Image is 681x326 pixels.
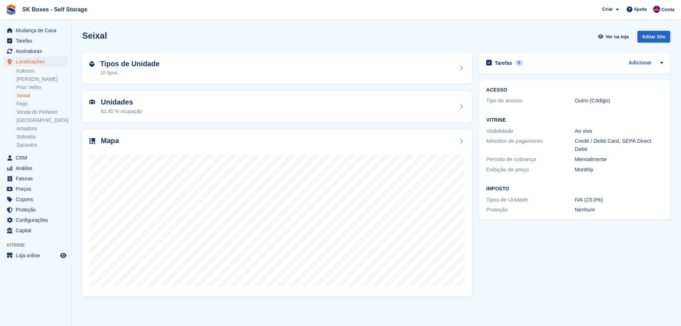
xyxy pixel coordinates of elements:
[16,117,68,124] a: [GEOGRAPHIC_DATA]
[89,138,95,144] img: map-icn-33ee37083ee616e46c38cad1a60f524a97daa1e2b2c8c0bc3eb3415660979fc1.svg
[16,194,59,204] span: Cupons
[16,125,68,132] a: Amadora
[637,31,670,45] a: Editar Site
[634,6,647,13] span: Ajuda
[486,155,574,164] div: Período de cobrança
[16,225,59,235] span: Capital
[16,25,59,35] span: Mudança de Casa
[89,61,94,67] img: unit-type-icn-2b2737a686de81e16bb02015468b77c625bbabd49415b5ef34ead5e3b44a266d.svg
[16,92,68,99] a: Seixal
[575,196,663,204] div: IVA (23.0%)
[4,46,68,56] a: menu
[16,76,68,83] a: [PERSON_NAME]
[16,68,68,74] a: Kokoom
[16,36,59,46] span: Tarefas
[16,174,59,184] span: Faturas
[6,242,71,249] span: Vitrine
[486,97,574,105] div: Tipo de acesso
[19,4,90,15] a: SK Boxes - Self Storage
[515,60,523,66] div: 0
[89,99,95,104] img: unit-icn-7be61d7bf1b0ce9d3e12c5938cc71ed9869f7b940bace4675aadf7bd6d80202e.svg
[16,142,68,149] a: Sacavém
[653,6,660,13] img: Joana Alegria
[16,109,68,116] a: Venda do Pinheiro
[16,153,59,163] span: CRM
[486,196,574,204] div: Tipos de Unidade
[82,53,472,84] a: Tipos de Unidade 10 tipos
[82,31,107,40] h2: Seixal
[16,184,59,194] span: Preços
[575,155,663,164] div: Mensalmente
[575,127,663,135] div: Ao vivo
[16,250,59,261] span: Loja online
[628,59,652,67] a: Adicionar
[486,127,574,135] div: Visibilidade
[486,206,574,214] div: Proteção
[16,163,59,173] span: Análise
[495,60,512,66] h2: Tarefas
[575,206,663,214] div: Nenhum
[16,101,68,107] a: Feijó
[16,205,59,215] span: Proteção
[606,33,629,40] span: Ver na loja
[575,137,663,153] div: Credit / Debit Card, SEPA Direct Debit
[4,25,68,35] a: menu
[4,194,68,204] a: menu
[575,97,663,105] div: Outro (Código)
[4,225,68,235] a: menu
[486,87,663,93] h2: ACESSO
[82,91,472,122] a: Unidades 62,45 % ocupação
[575,166,663,174] div: Monthly
[101,108,142,115] div: 62,45 % ocupação
[661,6,675,13] span: Conta
[486,137,574,153] div: Métodos de pagamento
[16,84,68,91] a: Prior Velho
[4,153,68,163] a: menu
[16,215,59,225] span: Configurações
[602,6,613,13] span: Criar
[101,98,142,106] h2: Unidades
[59,251,68,260] a: Loja de pré-visualização
[486,186,663,192] h2: Imposto
[16,46,59,56] span: Assinaturas
[4,36,68,46] a: menu
[6,4,16,15] img: stora-icon-8386f47178a22dfd0bd8f6a31ec36ba5ce8667c1dd55bd0f319d3a0aa187defe.svg
[100,60,159,68] h2: Tipos de Unidade
[101,137,119,145] h2: Mapa
[4,57,68,67] a: menu
[16,133,68,140] a: Sobreda
[4,205,68,215] a: menu
[486,166,574,174] div: Exibição de preço
[486,117,663,123] h2: Vitrine
[4,184,68,194] a: menu
[597,31,631,43] a: Ver na loja
[4,174,68,184] a: menu
[4,215,68,225] a: menu
[4,163,68,173] a: menu
[16,57,59,67] span: Localizações
[82,130,472,297] a: Mapa
[4,250,68,261] a: menu
[637,31,670,43] div: Editar Site
[100,69,159,77] div: 10 tipos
